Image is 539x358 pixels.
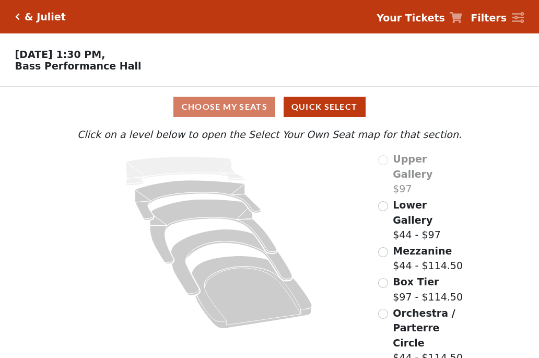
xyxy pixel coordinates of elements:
[393,153,432,180] span: Upper Gallery
[393,198,464,242] label: $44 - $97
[393,274,463,304] label: $97 - $114.50
[135,180,261,220] path: Lower Gallery - Seats Available: 146
[393,276,439,287] span: Box Tier
[15,13,20,20] a: Click here to go back to filters
[75,127,464,142] p: Click on a level below to open the Select Your Own Seat map for that section.
[471,12,507,24] strong: Filters
[192,256,312,329] path: Orchestra / Parterre Circle - Seats Available: 156
[393,245,452,257] span: Mezzanine
[377,12,445,24] strong: Your Tickets
[393,244,463,273] label: $44 - $114.50
[25,11,66,23] h5: & Juliet
[471,10,524,26] a: Filters
[393,152,464,197] label: $97
[393,199,432,226] span: Lower Gallery
[393,307,455,349] span: Orchestra / Parterre Circle
[377,10,462,26] a: Your Tickets
[284,97,366,117] button: Quick Select
[126,157,245,186] path: Upper Gallery - Seats Available: 0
